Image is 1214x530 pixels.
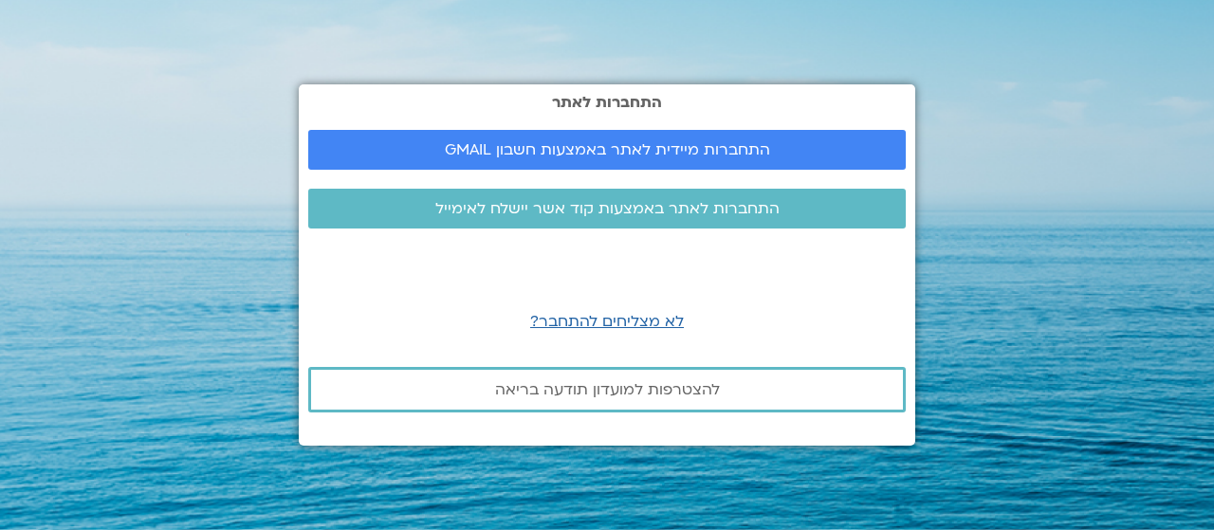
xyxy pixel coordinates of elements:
[308,367,906,412] a: להצטרפות למועדון תודעה בריאה
[308,189,906,228] a: התחברות לאתר באמצעות קוד אשר יישלח לאימייל
[308,130,906,170] a: התחברות מיידית לאתר באמצעות חשבון GMAIL
[530,311,684,332] a: לא מצליחים להתחבר?
[435,200,780,217] span: התחברות לאתר באמצעות קוד אשר יישלח לאימייל
[495,381,720,398] span: להצטרפות למועדון תודעה בריאה
[308,94,906,111] h2: התחברות לאתר
[445,141,770,158] span: התחברות מיידית לאתר באמצעות חשבון GMAIL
